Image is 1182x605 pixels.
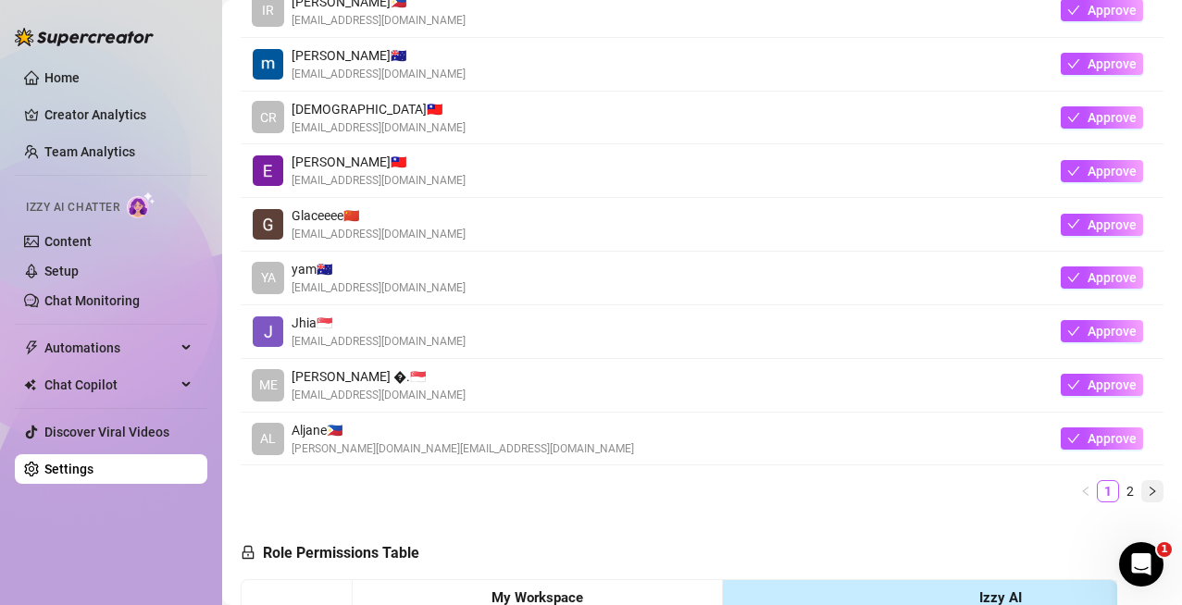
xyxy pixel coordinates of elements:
button: Approve [1061,214,1143,236]
span: [PERSON_NAME] 🇦🇺 [292,45,466,66]
a: Setup [44,264,79,278]
span: [PERSON_NAME] 🇹🇼 [292,152,466,172]
span: Automations [44,333,176,363]
span: right [1147,486,1158,497]
span: [EMAIL_ADDRESS][DOMAIN_NAME] [292,279,466,297]
button: Approve [1061,53,1143,75]
span: Approve [1088,217,1137,232]
a: Settings [44,462,93,476]
span: 1 [1157,542,1172,557]
span: check [1067,165,1080,178]
span: Glaceeee 🇨🇳 [292,205,466,226]
li: 1 [1097,480,1119,502]
li: Previous Page [1075,480,1097,502]
a: Creator Analytics [44,100,193,130]
img: Erica Delgado [253,155,283,186]
button: Approve [1061,106,1143,129]
span: Approve [1088,324,1137,339]
span: YA [261,267,276,288]
span: Aljane 🇵🇭 [292,420,634,440]
button: Approve [1061,160,1143,182]
span: [EMAIL_ADDRESS][DOMAIN_NAME] [292,226,466,243]
span: Approve [1088,377,1137,392]
span: lock [241,545,255,560]
span: [EMAIL_ADDRESS][DOMAIN_NAME] [292,66,466,83]
h5: Role Permissions Table [241,542,419,564]
span: check [1067,271,1080,284]
li: 2 [1119,480,1141,502]
span: [EMAIL_ADDRESS][DOMAIN_NAME] [292,172,466,190]
span: check [1067,4,1080,17]
span: Chat Copilot [44,370,176,400]
a: Content [44,234,92,249]
span: check [1067,217,1080,230]
img: Glaceeee [253,209,283,240]
img: AI Chatter [127,191,156,218]
button: Approve [1061,320,1143,342]
span: Izzy AI Chatter [26,199,119,216]
span: ME [259,375,278,395]
span: check [1067,325,1080,338]
span: check [1067,378,1080,391]
iframe: Intercom live chat [1119,542,1163,586]
img: logo-BBDzfeDw.svg [15,28,154,46]
span: check [1067,111,1080,124]
a: Home [44,70,80,85]
span: Approve [1088,431,1137,446]
li: Next Page [1141,480,1163,502]
span: CR [260,107,277,128]
span: [EMAIL_ADDRESS][DOMAIN_NAME] [292,333,466,351]
span: left [1080,486,1091,497]
a: 2 [1120,481,1140,501]
span: [EMAIL_ADDRESS][DOMAIN_NAME] [292,12,466,30]
span: Jhia 🇸🇬 [292,313,466,333]
span: check [1067,432,1080,445]
img: mitch lim [253,49,283,80]
span: [DEMOGRAPHIC_DATA] 🇹🇼 [292,99,466,119]
span: AL [260,428,276,449]
span: Approve [1088,56,1137,71]
button: Approve [1061,266,1143,289]
a: Discover Viral Videos [44,425,169,439]
span: Approve [1088,270,1137,285]
span: [EMAIL_ADDRESS][DOMAIN_NAME] [292,387,466,404]
button: Approve [1061,374,1143,396]
span: [PERSON_NAME][DOMAIN_NAME][EMAIL_ADDRESS][DOMAIN_NAME] [292,440,634,458]
span: [PERSON_NAME] �. 🇸🇬 [292,366,466,387]
img: Jhia [253,316,283,347]
span: [EMAIL_ADDRESS][DOMAIN_NAME] [292,119,466,137]
span: Approve [1088,164,1137,179]
a: Chat Monitoring [44,293,140,308]
a: Team Analytics [44,144,135,159]
button: right [1141,480,1163,502]
span: Approve [1088,110,1137,125]
img: Chat Copilot [24,378,36,391]
button: left [1075,480,1097,502]
a: 1 [1098,481,1118,501]
span: yam 🇦🇺 [292,259,466,279]
span: check [1067,57,1080,70]
button: Approve [1061,427,1143,450]
span: Approve [1088,3,1137,18]
span: thunderbolt [24,340,39,355]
